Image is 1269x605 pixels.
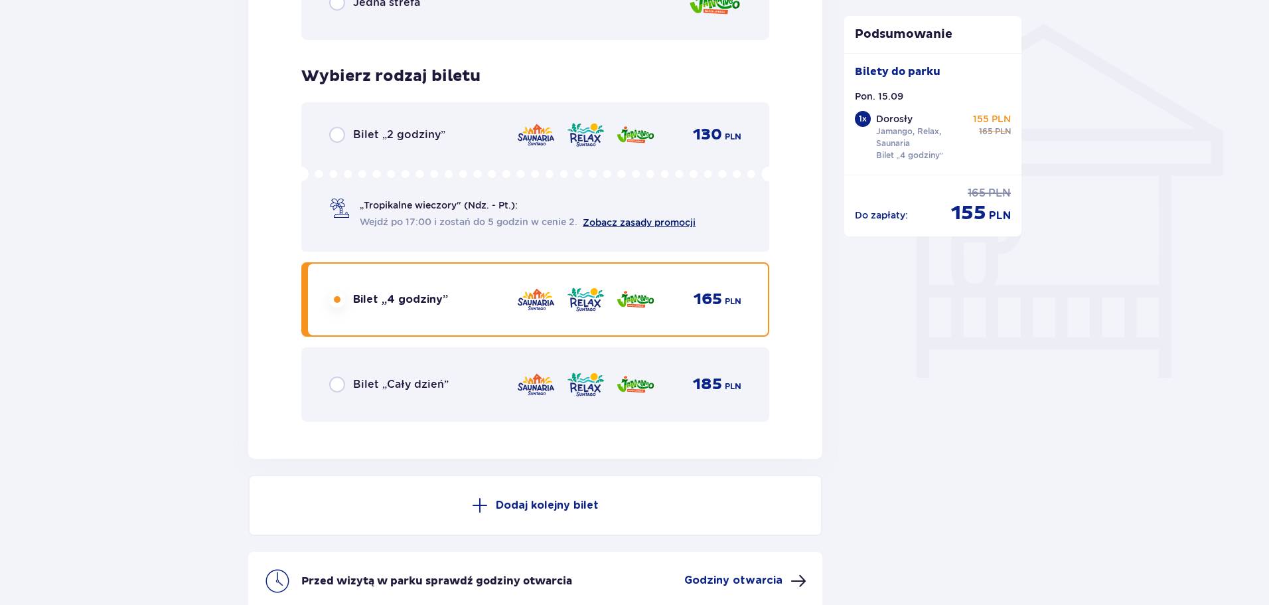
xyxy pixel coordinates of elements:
img: zone logo [616,286,655,313]
p: 185 [693,375,722,394]
p: Bilety do parku [855,64,940,79]
p: PLN [725,131,741,143]
p: PLN [995,126,1011,137]
p: „Tropikalne wieczory" (Ndz. - Pt.): [360,199,518,212]
p: 130 [693,125,722,145]
button: Dodaj kolejny bilet [248,475,822,536]
span: Wejdź po 17:00 i zostań do 5 godzin w cenie 2. [360,215,577,228]
p: Bilet „4 godziny” [876,149,944,161]
img: clock icon [264,568,291,594]
p: Podsumowanie [844,27,1022,43]
p: PLN [988,186,1011,201]
img: zone logo [616,371,655,398]
p: 155 [951,201,986,226]
p: PLN [725,381,741,392]
button: Godziny otwarcia [684,573,806,589]
img: zone logo [566,286,605,313]
p: Wybierz rodzaj biletu [301,66,481,86]
p: 165 [694,290,722,309]
div: 1 x [855,111,871,127]
p: Dodaj kolejny bilet [496,498,599,513]
img: zone logo [616,121,655,149]
img: zone logo [516,286,556,313]
p: Przed wizytą w parku sprawdź godziny otwarcia [301,574,572,588]
p: 165 [968,186,986,201]
img: zone logo [516,121,556,149]
p: Jamango, Relax, Saunaria [876,126,968,149]
p: Dorosły [876,112,913,126]
p: PLN [989,209,1011,223]
p: Bilet „4 godziny” [353,292,448,307]
p: Bilet „Cały dzień” [353,377,449,392]
p: Do zapłaty : [855,209,908,222]
p: Godziny otwarcia [684,573,783,588]
p: 165 [979,126,992,137]
img: zone logo [566,121,605,149]
a: Zobacz zasady promocji [583,217,696,228]
p: Bilet „2 godziny” [353,128,445,142]
p: 155 PLN [973,112,1011,126]
img: zone logo [566,371,605,398]
p: Pon. 15.09 [855,90,903,103]
img: zone logo [516,371,556,398]
p: PLN [725,296,741,307]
